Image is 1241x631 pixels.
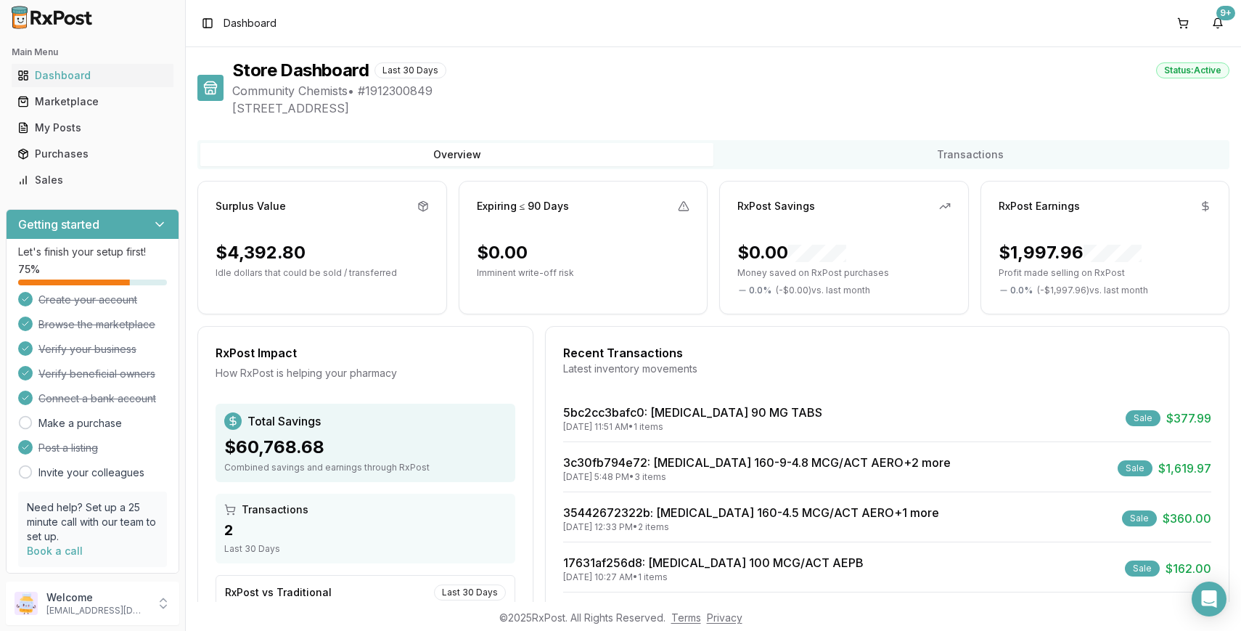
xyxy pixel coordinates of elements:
[6,90,179,113] button: Marketplace
[38,391,156,406] span: Connect a bank account
[1216,6,1235,20] div: 9+
[12,167,173,193] a: Sales
[232,59,369,82] h1: Store Dashboard
[216,199,286,213] div: Surplus Value
[6,574,179,600] button: Support
[12,115,173,141] a: My Posts
[713,143,1226,166] button: Transactions
[6,64,179,87] button: Dashboard
[707,611,742,624] a: Privacy
[737,241,846,264] div: $0.00
[671,611,701,624] a: Terms
[563,505,939,520] a: 35442672322b: [MEDICAL_DATA] 160-4.5 MCG/ACT AERO+1 more
[999,241,1142,264] div: $1,997.96
[563,455,951,470] a: 3c30fb794e72: [MEDICAL_DATA] 160-9-4.8 MCG/ACT AERO+2 more
[242,502,308,517] span: Transactions
[38,293,137,307] span: Create your account
[12,141,173,167] a: Purchases
[38,342,136,357] span: Verify your business
[1192,582,1226,616] div: Open Intercom Messenger
[232,82,1229,99] span: Community Chemists • # 1912300849
[17,173,168,187] div: Sales
[1206,12,1229,35] button: 9+
[1166,560,1211,577] span: $162.00
[18,216,99,233] h3: Getting started
[17,121,168,135] div: My Posts
[27,500,158,544] p: Need help? Set up a 25 minute call with our team to set up.
[1118,460,1152,476] div: Sale
[563,344,1211,362] div: Recent Transactions
[1122,510,1157,526] div: Sale
[6,168,179,192] button: Sales
[563,421,822,433] div: [DATE] 11:51 AM • 1 items
[46,590,147,605] p: Welcome
[563,405,822,420] a: 5bc2cc3bafc0: [MEDICAL_DATA] 90 MG TABS
[225,585,332,600] div: RxPost vs Traditional
[1156,62,1229,78] div: Status: Active
[224,16,277,30] span: Dashboard
[18,245,167,259] p: Let's finish your setup first!
[477,267,690,279] p: Imminent write-off risk
[12,62,173,89] a: Dashboard
[1158,460,1211,477] span: $1,619.97
[224,436,507,459] div: $60,768.68
[749,285,771,296] span: 0.0 %
[232,99,1229,117] span: [STREET_ADDRESS]
[17,147,168,161] div: Purchases
[216,241,306,264] div: $4,392.80
[737,199,815,213] div: RxPost Savings
[999,267,1212,279] p: Profit made selling on RxPost
[6,6,99,29] img: RxPost Logo
[27,545,83,557] a: Book a call
[563,471,951,483] div: [DATE] 5:48 PM • 3 items
[563,521,939,533] div: [DATE] 12:33 PM • 2 items
[477,199,570,213] div: Expiring ≤ 90 Days
[224,16,277,30] nav: breadcrumb
[563,571,864,583] div: [DATE] 10:27 AM • 1 items
[1125,561,1160,577] div: Sale
[247,412,321,430] span: Total Savings
[1163,510,1211,527] span: $360.00
[1010,285,1033,296] span: 0.0 %
[1126,410,1160,426] div: Sale
[46,605,147,616] p: [EMAIL_ADDRESS][DOMAIN_NAME]
[17,68,168,83] div: Dashboard
[12,46,173,58] h2: Main Menu
[477,241,528,264] div: $0.00
[374,62,446,78] div: Last 30 Days
[563,555,864,570] a: 17631af256d8: [MEDICAL_DATA] 100 MCG/ACT AEPB
[1037,285,1148,296] span: ( - $1,997.96 ) vs. last month
[216,366,515,380] div: How RxPost is helping your pharmacy
[38,317,155,332] span: Browse the marketplace
[38,465,144,480] a: Invite your colleagues
[38,367,155,381] span: Verify beneficial owners
[999,199,1080,213] div: RxPost Earnings
[216,267,429,279] p: Idle dollars that could be sold / transferred
[6,116,179,139] button: My Posts
[776,285,870,296] span: ( - $0.00 ) vs. last month
[224,543,507,555] div: Last 30 Days
[1166,410,1211,427] span: $377.99
[18,262,40,277] span: 75 %
[200,143,713,166] button: Overview
[216,344,515,362] div: RxPost Impact
[224,462,507,473] div: Combined savings and earnings through RxPost
[563,362,1211,376] div: Latest inventory movements
[38,416,122,431] a: Make a purchase
[737,267,951,279] p: Money saved on RxPost purchases
[38,441,98,455] span: Post a listing
[12,89,173,115] a: Marketplace
[17,94,168,109] div: Marketplace
[434,585,506,601] div: Last 30 Days
[224,520,507,540] div: 2
[6,142,179,166] button: Purchases
[15,592,38,615] img: User avatar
